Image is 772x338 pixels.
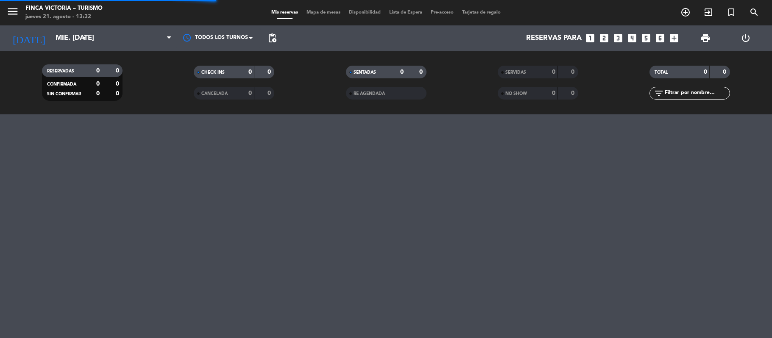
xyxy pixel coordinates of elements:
strong: 0 [248,69,252,75]
strong: 0 [248,90,252,96]
span: Reservas para [526,34,582,42]
i: menu [6,5,19,18]
span: Disponibilidad [345,10,385,15]
button: menu [6,5,19,21]
i: add_box [669,33,680,44]
strong: 0 [400,69,404,75]
span: CONFIRMADA [47,82,76,86]
div: FINCA VICTORIA – TURISMO [25,4,103,13]
i: power_settings_new [741,33,751,43]
i: add_circle_outline [680,7,691,17]
span: RESERVADAS [47,69,74,73]
span: print [700,33,711,43]
strong: 0 [419,69,424,75]
span: Mis reservas [267,10,302,15]
strong: 0 [268,69,273,75]
i: arrow_drop_down [79,33,89,43]
strong: 0 [116,91,121,97]
span: CHECK INS [201,70,225,75]
strong: 0 [704,69,707,75]
i: filter_list [654,88,664,98]
strong: 0 [116,81,121,87]
i: exit_to_app [703,7,713,17]
span: pending_actions [267,33,277,43]
i: turned_in_not [726,7,736,17]
strong: 0 [552,69,555,75]
i: [DATE] [6,29,51,47]
i: looks_4 [627,33,638,44]
strong: 0 [96,68,100,74]
i: looks_two [599,33,610,44]
span: SENTADAS [354,70,376,75]
strong: 0 [116,68,121,74]
span: Lista de Espera [385,10,426,15]
strong: 0 [268,90,273,96]
i: looks_5 [641,33,652,44]
strong: 0 [571,90,576,96]
strong: 0 [571,69,576,75]
strong: 0 [96,91,100,97]
input: Filtrar por nombre... [664,89,730,98]
strong: 0 [552,90,555,96]
div: LOG OUT [725,25,766,51]
span: NO SHOW [505,91,527,96]
span: CANCELADA [201,91,228,96]
span: Pre-acceso [426,10,458,15]
span: TOTAL [655,70,668,75]
span: Mapa de mesas [302,10,345,15]
span: SIN CONFIRMAR [47,92,81,96]
i: looks_one [585,33,596,44]
i: looks_3 [613,33,624,44]
span: Tarjetas de regalo [458,10,505,15]
i: looks_6 [655,33,666,44]
strong: 0 [723,69,728,75]
strong: 0 [96,81,100,87]
div: jueves 21. agosto - 13:32 [25,13,103,21]
span: SERVIDAS [505,70,526,75]
span: RE AGENDADA [354,91,385,96]
i: search [749,7,759,17]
